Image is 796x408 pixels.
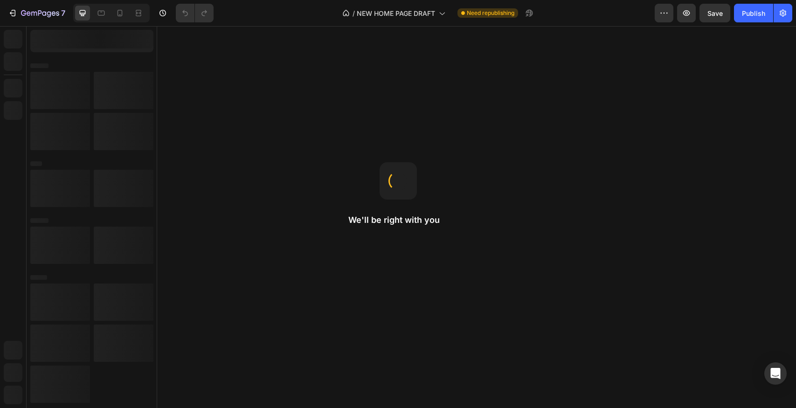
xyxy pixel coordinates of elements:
[357,8,435,18] span: NEW HOME PAGE DRAFT
[467,9,514,17] span: Need republishing
[176,4,214,22] div: Undo/Redo
[348,214,448,226] h2: We'll be right with you
[4,4,69,22] button: 7
[699,4,730,22] button: Save
[764,362,787,385] div: Open Intercom Messenger
[353,8,355,18] span: /
[734,4,773,22] button: Publish
[742,8,765,18] div: Publish
[707,9,723,17] span: Save
[61,7,65,19] p: 7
